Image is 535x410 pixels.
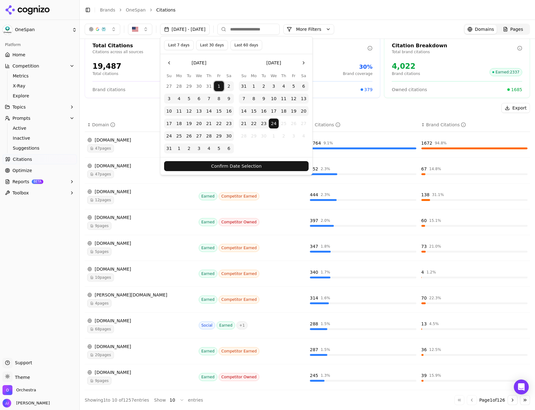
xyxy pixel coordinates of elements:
[2,25,12,35] img: OneSpan
[392,71,420,76] p: Brand citations
[126,7,146,13] a: OneSpan
[511,86,522,93] span: 1685
[289,81,299,91] button: Friday, September 5th, 2025, selected
[490,68,522,76] span: Earned : 2337
[87,189,194,195] div: [DOMAIN_NAME]
[343,63,372,71] div: 30%
[164,131,174,141] button: Sunday, August 24th, 2025, selected
[12,179,29,185] span: Reports
[87,248,111,256] span: 5 pages
[310,122,416,128] div: ↕Citations
[421,166,427,172] div: 67
[32,179,43,184] span: BETA
[164,81,174,91] button: Sunday, July 27th, 2025
[310,372,318,379] div: 245
[2,399,50,408] button: Open user button
[2,154,77,164] a: Citations
[219,244,260,252] span: Competitor Earned
[87,122,194,128] div: ↕Domain
[2,385,12,395] img: Orchestra
[194,106,204,116] button: Wednesday, August 13th, 2025, selected
[87,343,194,350] div: [DOMAIN_NAME]
[421,295,427,301] div: 70
[214,119,224,128] button: Friday, August 22nd, 2025, selected
[199,321,215,329] span: Social
[321,166,330,171] div: 2.3 %
[249,106,259,116] button: Monday, September 15th, 2025, selected
[299,106,309,116] button: Saturday, September 20th, 2025, selected
[224,106,234,116] button: Saturday, August 16th, 2025, selected
[392,61,420,71] div: 4,022
[164,40,194,50] button: Last 7 days
[310,166,318,172] div: 452
[321,218,330,223] div: 2.0 %
[199,373,217,381] span: Earned
[429,347,441,352] div: 12.5 %
[310,192,318,198] div: 444
[204,143,214,153] button: Thursday, September 4th, 2025, selected
[214,94,224,104] button: Friday, August 8th, 2025, selected
[12,375,30,380] span: Theme
[321,192,330,197] div: 2.3 %
[12,167,32,174] span: Optimize
[429,373,441,378] div: 15.9 %
[13,93,67,99] span: Explore
[10,124,69,133] a: Active
[239,73,309,141] table: September 2025
[259,119,269,128] button: Tuesday, September 23rd, 2025, selected
[87,170,114,178] span: 47 pages
[85,118,196,132] th: domain
[432,192,444,197] div: 31.1 %
[87,325,114,333] span: 68 pages
[421,321,427,327] div: 13
[214,106,224,116] button: Friday, August 15th, 2025, selected
[224,81,234,91] button: Saturday, August 2nd, 2025, selected
[12,360,32,366] span: Support
[321,244,330,249] div: 1.8 %
[279,73,289,79] th: Thursday
[13,83,67,89] span: X-Ray
[164,73,234,153] table: August 2025
[224,94,234,104] button: Saturday, August 9th, 2025, selected
[392,42,517,49] div: Citation Breakdown
[259,106,269,116] button: Tuesday, September 16th, 2025, selected
[310,269,318,275] div: 340
[269,73,279,79] th: Wednesday
[2,177,77,187] button: ReportsBETA
[12,190,29,196] span: Toolbox
[164,161,309,171] button: Confirm Date Selection
[224,143,234,153] button: Saturday, September 6th, 2025, selected
[87,222,111,230] span: 9 pages
[236,321,248,329] span: + 1
[194,94,204,104] button: Wednesday, August 6th, 2025, selected
[160,24,210,35] button: [DATE] - [DATE]
[421,372,427,379] div: 39
[214,131,224,141] button: Friday, August 29th, 2025, selected
[194,81,204,91] button: Wednesday, July 30th, 2025
[2,40,77,50] div: Platform
[15,27,69,33] span: OneSpan
[435,141,447,146] div: 94.8 %
[12,115,31,121] span: Prompts
[289,94,299,104] button: Friday, September 12th, 2025, selected
[199,296,217,304] span: Earned
[13,145,67,151] span: Suggestions
[321,373,330,378] div: 1.3 %
[429,321,439,326] div: 4.5 %
[421,140,433,146] div: 1672
[259,81,269,91] button: Tuesday, September 2nd, 2025, selected
[174,73,184,79] th: Monday
[315,122,340,128] div: Citations
[174,131,184,141] button: Monday, August 25th, 2025, selected
[199,270,217,278] span: Earned
[2,61,77,71] button: Competition
[10,134,69,142] a: Inactive
[216,321,235,329] span: Earned
[92,61,121,71] div: 19,487
[87,318,194,324] div: [DOMAIN_NAME]
[299,58,309,68] button: Go to the Next Month
[174,106,184,116] button: Monday, August 11th, 2025, selected
[310,347,318,353] div: 287
[421,122,528,128] div: ↕Brand Citations
[184,119,194,128] button: Tuesday, August 19th, 2025, selected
